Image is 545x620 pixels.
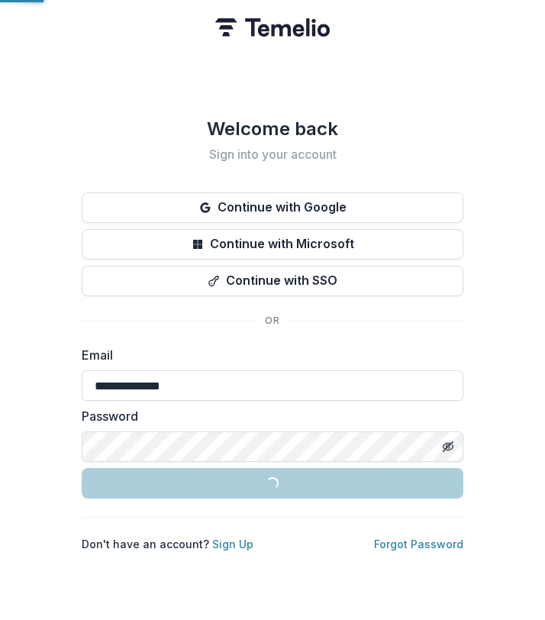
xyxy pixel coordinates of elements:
[82,346,454,364] label: Email
[82,266,463,296] button: Continue with SSO
[82,229,463,260] button: Continue with Microsoft
[82,117,463,141] h1: Welcome back
[82,192,463,223] button: Continue with Google
[82,147,463,162] h2: Sign into your account
[82,536,253,552] p: Don't have an account?
[212,538,253,551] a: Sign Up
[215,18,330,37] img: Temelio
[436,434,460,459] button: Toggle password visibility
[374,538,463,551] a: Forgot Password
[82,407,454,425] label: Password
